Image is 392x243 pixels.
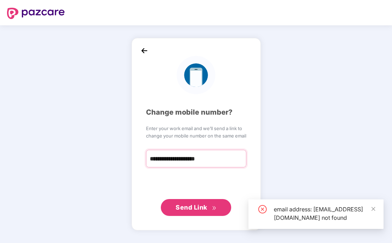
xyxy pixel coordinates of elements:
span: double-right [212,206,216,210]
div: Change mobile number? [146,107,246,118]
span: change your mobile number on the same email [146,132,246,139]
span: Send Link [176,204,207,211]
div: email address: [EMAIL_ADDRESS][DOMAIN_NAME] not found [274,205,375,222]
button: Send Linkdouble-right [161,199,231,216]
img: back_icon [139,45,150,56]
img: logo [177,56,215,94]
span: close-circle [258,205,267,213]
img: logo [7,8,65,19]
span: Enter your work email and we’ll send a link to [146,125,246,132]
span: close [371,206,376,211]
